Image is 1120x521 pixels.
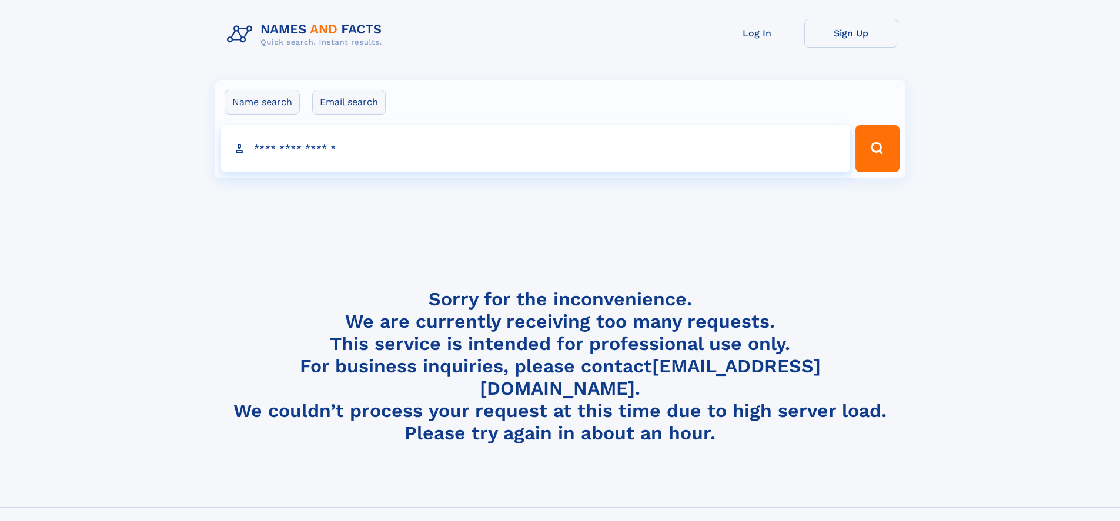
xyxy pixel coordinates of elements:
[225,90,300,115] label: Name search
[480,355,821,399] a: [EMAIL_ADDRESS][DOMAIN_NAME]
[855,125,899,172] button: Search Button
[222,288,898,445] h4: Sorry for the inconvenience. We are currently receiving too many requests. This service is intend...
[222,19,392,51] img: Logo Names and Facts
[312,90,386,115] label: Email search
[710,19,804,48] a: Log In
[804,19,898,48] a: Sign Up
[221,125,851,172] input: search input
